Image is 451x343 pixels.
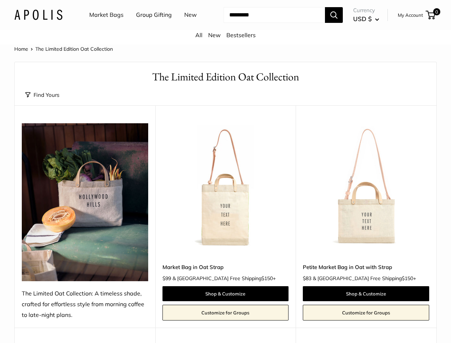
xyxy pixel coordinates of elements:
[426,11,435,19] a: 0
[25,69,426,85] h1: The Limited Edition Oat Collection
[162,286,289,301] a: Shop & Customize
[226,31,256,39] a: Bestsellers
[433,8,440,15] span: 0
[303,275,311,282] span: $83
[313,276,416,281] span: & [GEOGRAPHIC_DATA] Free Shipping +
[162,263,289,271] a: Market Bag in Oat Strap
[353,15,372,23] span: USD $
[136,10,172,20] a: Group Gifting
[14,46,28,52] a: Home
[303,123,429,250] a: Petite Market Bag in Oat with StrapPetite Market Bag in Oat with Strap
[14,44,113,54] nav: Breadcrumb
[162,123,289,250] img: Market Bag in Oat Strap
[162,305,289,320] a: Customize for Groups
[14,10,62,20] img: Apolis
[22,123,148,281] img: The Limited Oat Collection: A timeless shade, crafted for effortless style from morning coffee to...
[184,10,197,20] a: New
[303,123,429,250] img: Petite Market Bag in Oat with Strap
[25,90,59,100] button: Find Yours
[22,288,148,320] div: The Limited Oat Collection: A timeless shade, crafted for effortless style from morning coffee to...
[303,305,429,320] a: Customize for Groups
[303,286,429,301] a: Shop & Customize
[224,7,325,23] input: Search...
[89,10,124,20] a: Market Bags
[162,275,171,282] span: $99
[261,275,273,282] span: $150
[172,276,276,281] span: & [GEOGRAPHIC_DATA] Free Shipping +
[35,46,113,52] span: The Limited Edition Oat Collection
[303,263,429,271] a: Petite Market Bag in Oat with Strap
[195,31,202,39] a: All
[208,31,221,39] a: New
[325,7,343,23] button: Search
[353,13,379,25] button: USD $
[353,5,379,15] span: Currency
[162,123,289,250] a: Market Bag in Oat StrapMarket Bag in Oat Strap
[398,11,423,19] a: My Account
[402,275,413,282] span: $150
